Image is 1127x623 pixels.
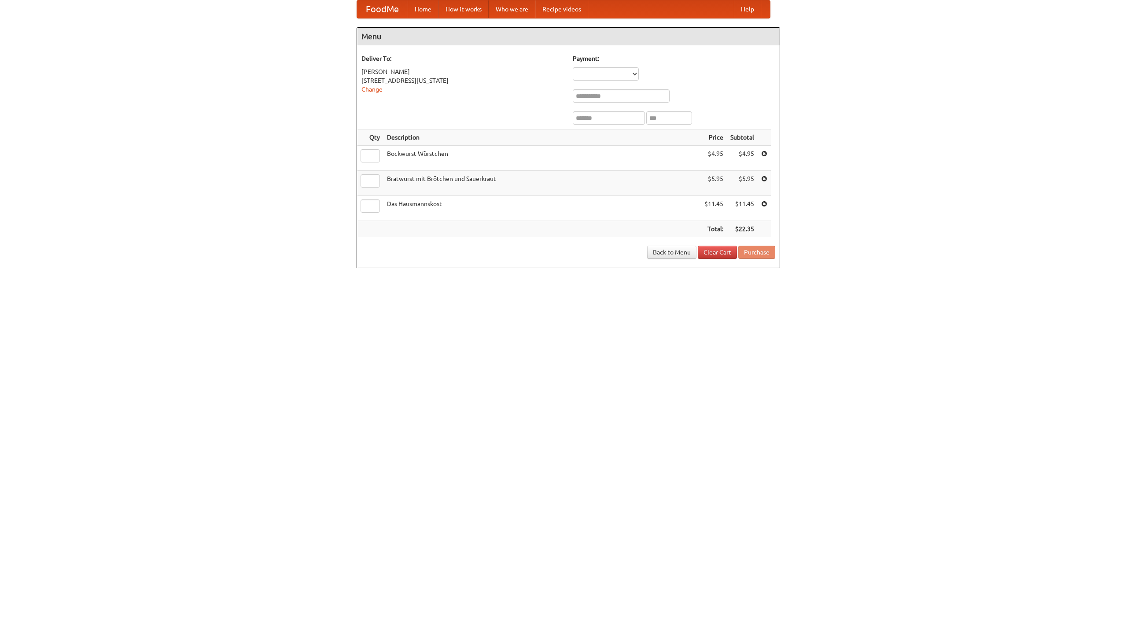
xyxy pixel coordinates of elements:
[361,86,383,93] a: Change
[383,129,701,146] th: Description
[361,76,564,85] div: [STREET_ADDRESS][US_STATE]
[701,129,727,146] th: Price
[383,196,701,221] td: Das Hausmannskost
[357,28,780,45] h4: Menu
[383,146,701,171] td: Bockwurst Würstchen
[535,0,588,18] a: Recipe videos
[383,171,701,196] td: Bratwurst mit Brötchen und Sauerkraut
[361,54,564,63] h5: Deliver To:
[698,246,737,259] a: Clear Cart
[727,221,758,237] th: $22.35
[701,171,727,196] td: $5.95
[738,246,775,259] button: Purchase
[573,54,775,63] h5: Payment:
[438,0,489,18] a: How it works
[361,67,564,76] div: [PERSON_NAME]
[489,0,535,18] a: Who we are
[734,0,761,18] a: Help
[727,129,758,146] th: Subtotal
[727,171,758,196] td: $5.95
[647,246,696,259] a: Back to Menu
[701,221,727,237] th: Total:
[357,129,383,146] th: Qty
[727,146,758,171] td: $4.95
[701,146,727,171] td: $4.95
[357,0,408,18] a: FoodMe
[408,0,438,18] a: Home
[701,196,727,221] td: $11.45
[727,196,758,221] td: $11.45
